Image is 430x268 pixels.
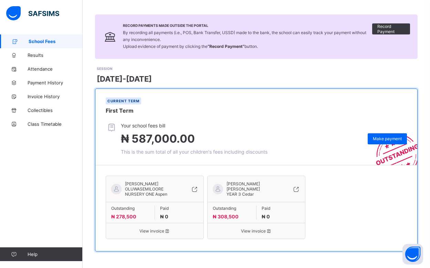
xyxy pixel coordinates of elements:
span: Outstanding [213,206,251,211]
span: By recording all payments (i.e., POS, Bank Transfer, USSD) made to the bank, the school can easil... [123,30,366,49]
span: [PERSON_NAME] [PERSON_NAME] [227,181,282,192]
button: Open asap [402,244,423,265]
span: Make payment [373,136,402,141]
span: Invoice History [28,94,83,99]
span: ₦ 308,500 [213,214,239,219]
span: ₦ 278,500 [111,214,136,219]
span: Payment History [28,80,83,85]
span: Paid [160,206,199,211]
span: View invoice [213,228,300,234]
span: ₦ 587,000.00 [121,132,195,145]
img: safsims [6,6,59,21]
span: SESSION [97,66,112,71]
span: Help [28,251,82,257]
span: Record Payment [377,24,405,34]
span: Outstanding [111,206,149,211]
span: View invoice [111,228,198,234]
span: Collectibles [28,107,83,113]
span: YEAR 3 Cedar [227,192,254,197]
span: Paid [262,206,300,211]
span: First Term [106,107,134,114]
span: Results [28,52,83,58]
span: Record Payments Made Outside the Portal [123,23,373,28]
span: [DATE]-[DATE] [97,74,152,83]
span: This is the sum total of all your children's fees including discounts [121,149,268,155]
span: ₦ 0 [262,214,270,219]
span: Class Timetable [28,121,83,127]
img: outstanding-stamp.3c148f88c3ebafa6da95868fa43343a1.svg [367,126,417,165]
span: Current term [107,99,139,103]
span: Your school fees bill [121,123,268,128]
span: NURSERY ONE Aspen [125,192,167,197]
span: Attendance [28,66,83,72]
span: School Fees [29,39,83,44]
span: ₦ 0 [160,214,168,219]
b: “Record Payment” [208,44,244,49]
span: [PERSON_NAME] OLUWASEMILOORE [125,181,181,192]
